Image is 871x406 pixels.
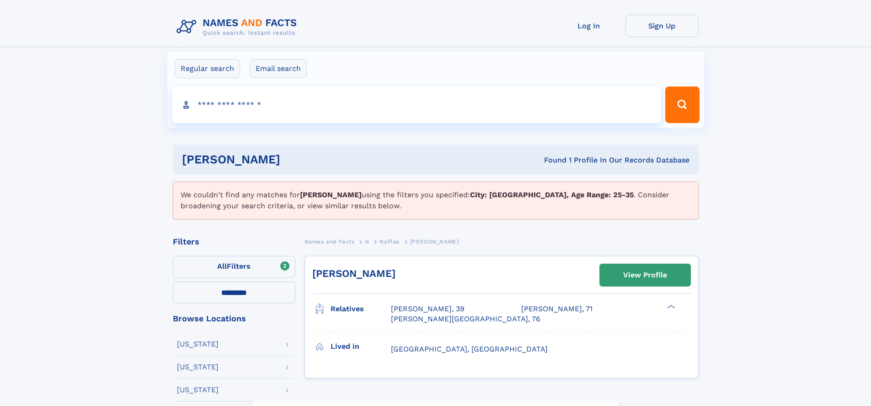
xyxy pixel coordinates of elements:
div: ❯ [665,304,676,310]
a: [PERSON_NAME][GEOGRAPHIC_DATA], 76 [391,314,540,324]
div: [US_STATE] [177,341,219,348]
input: search input [172,87,662,123]
span: N [365,238,369,245]
label: Email search [250,59,307,78]
button: Search Button [665,87,699,123]
label: Filters [173,256,295,278]
a: N [365,236,369,247]
h1: [PERSON_NAME] [182,154,412,165]
h3: Relatives [331,301,391,317]
div: Found 1 Profile In Our Records Database [412,155,689,165]
div: View Profile [623,265,667,286]
a: [PERSON_NAME], 39 [391,304,465,314]
a: Naffaa [379,236,400,247]
a: Log In [552,15,625,37]
a: [PERSON_NAME], 71 [521,304,593,314]
div: [US_STATE] [177,386,219,394]
div: Browse Locations [173,314,295,323]
label: Regular search [175,59,240,78]
span: All [217,262,227,271]
span: [PERSON_NAME] [410,238,459,245]
b: [PERSON_NAME] [300,190,362,199]
h3: Lived in [331,339,391,354]
div: We couldn't find any matches for using the filters you specified: . Consider broadening your sear... [173,182,699,219]
div: Filters [173,238,295,246]
div: [US_STATE] [177,363,219,371]
a: Names and Facts [305,236,355,247]
span: Naffaa [379,238,400,245]
a: [PERSON_NAME] [312,268,395,279]
b: City: [GEOGRAPHIC_DATA], Age Range: 25-35 [470,190,634,199]
a: View Profile [600,264,690,286]
img: Logo Names and Facts [173,15,305,39]
a: Sign Up [625,15,699,37]
span: [GEOGRAPHIC_DATA], [GEOGRAPHIC_DATA] [391,345,548,353]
